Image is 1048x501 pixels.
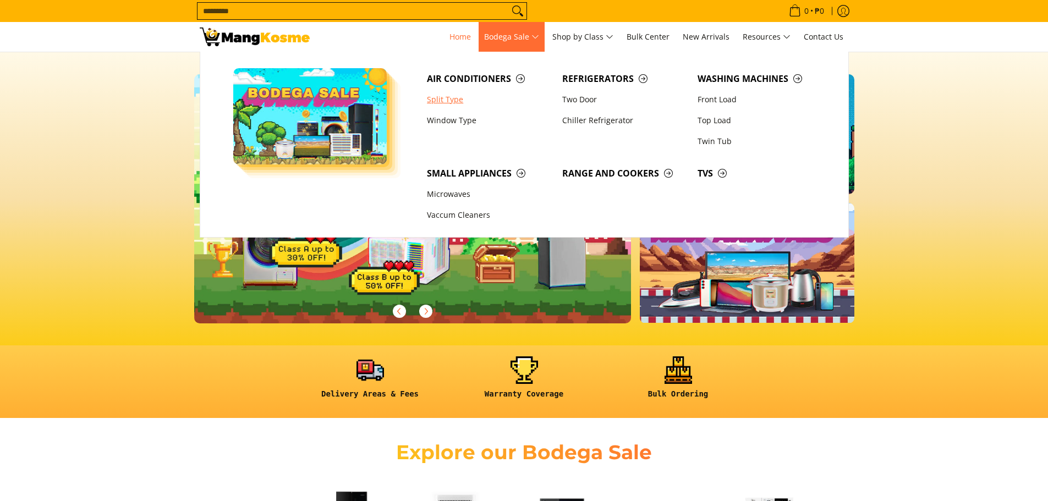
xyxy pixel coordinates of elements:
[698,72,822,86] span: Washing Machines
[698,167,822,180] span: TVs
[552,30,613,44] span: Shop by Class
[421,89,557,110] a: Split Type
[200,27,310,46] img: Mang Kosme: Your Home Appliances Warehouse Sale Partner!
[786,5,827,17] span: •
[321,22,849,52] nav: Main Menu
[743,30,791,44] span: Resources
[692,89,827,110] a: Front Load
[449,31,471,42] span: Home
[427,167,551,180] span: Small Appliances
[798,22,849,52] a: Contact Us
[421,163,557,184] a: Small Appliances
[803,7,810,15] span: 0
[562,167,687,180] span: Range and Cookers
[677,22,735,52] a: New Arrivals
[484,30,539,44] span: Bodega Sale
[453,356,596,408] a: <h6><strong>Warranty Coverage</strong></h6>
[813,7,826,15] span: ₱0
[737,22,796,52] a: Resources
[427,72,551,86] span: Air Conditioners
[509,3,526,19] button: Search
[804,31,843,42] span: Contact Us
[557,110,692,131] a: Chiller Refrigerator
[692,131,827,152] a: Twin Tub
[557,68,692,89] a: Refrigerators
[365,440,684,465] h2: Explore our Bodega Sale
[557,89,692,110] a: Two Door
[621,22,675,52] a: Bulk Center
[562,72,687,86] span: Refrigerators
[444,22,476,52] a: Home
[692,163,827,184] a: TVs
[299,356,442,408] a: <h6><strong>Delivery Areas & Fees</strong></h6>
[692,68,827,89] a: Washing Machines
[194,74,632,323] img: Gaming desktop banner
[557,163,692,184] a: Range and Cookers
[421,184,557,205] a: Microwaves
[692,110,827,131] a: Top Load
[421,110,557,131] a: Window Type
[414,299,438,323] button: Next
[479,22,545,52] a: Bodega Sale
[387,299,411,323] button: Previous
[421,205,557,226] a: Vaccum Cleaners
[607,356,750,408] a: <h6><strong>Bulk Ordering</strong></h6>
[547,22,619,52] a: Shop by Class
[683,31,729,42] span: New Arrivals
[421,68,557,89] a: Air Conditioners
[627,31,670,42] span: Bulk Center
[233,68,387,164] img: Bodega Sale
